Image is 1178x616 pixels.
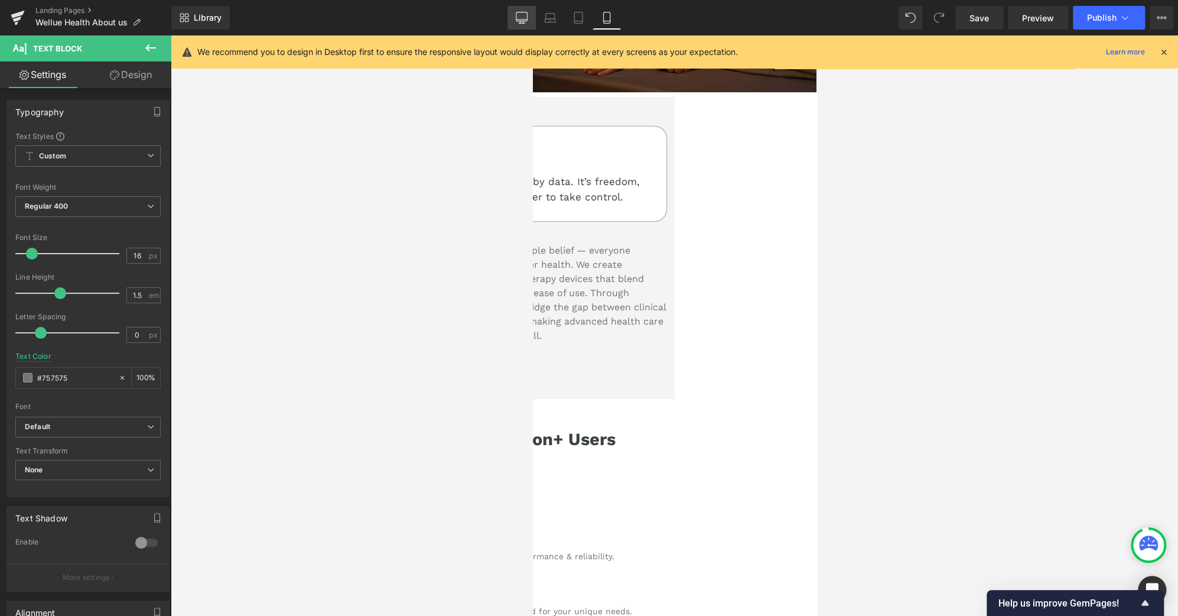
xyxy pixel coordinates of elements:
[536,6,564,30] a: Laptop
[15,100,64,117] div: Typography
[149,252,159,260] span: px
[998,596,1152,610] button: Show survey - Help us improve GemPages!
[507,6,536,30] a: Desktop
[1138,576,1166,604] div: Open Intercom Messenger
[15,537,123,550] div: Enable
[899,6,922,30] button: Undo
[25,202,69,210] b: Regular 400
[15,131,161,141] div: Text Styles
[927,6,951,30] button: Redo
[593,6,621,30] a: Mobile
[15,273,161,281] div: Line Height
[88,61,174,88] a: Design
[39,151,66,161] b: Custom
[15,403,161,411] div: Font
[1150,6,1173,30] button: More
[63,572,110,583] p: More settings
[1073,6,1145,30] button: Publish
[998,598,1138,609] span: Help us improve GemPages!
[1101,45,1150,59] a: Learn more
[15,313,161,321] div: Letter Spacing
[1087,13,1117,22] span: Publish
[194,12,222,23] span: Library
[149,291,159,299] span: em
[149,331,159,339] span: px
[35,18,128,27] span: Wellue Health About us
[132,368,160,388] div: %
[25,465,43,474] b: None
[15,507,67,523] div: Text Shadow
[37,371,113,384] input: Color
[15,183,161,192] div: Font Weight
[197,46,738,59] p: We recommend you to design in Desktop first to ensure the responsive layout would display correct...
[969,12,989,24] span: Save
[1008,6,1068,30] a: Preview
[33,44,82,53] span: Text Block
[1022,12,1054,24] span: Preview
[15,352,51,361] div: Text Color
[7,563,169,591] button: More settings
[15,234,161,242] div: Font Size
[15,447,161,455] div: Text Transform
[35,6,171,15] a: Landing Pages
[25,422,50,432] i: Default
[171,6,230,30] a: New Library
[564,6,593,30] a: Tablet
